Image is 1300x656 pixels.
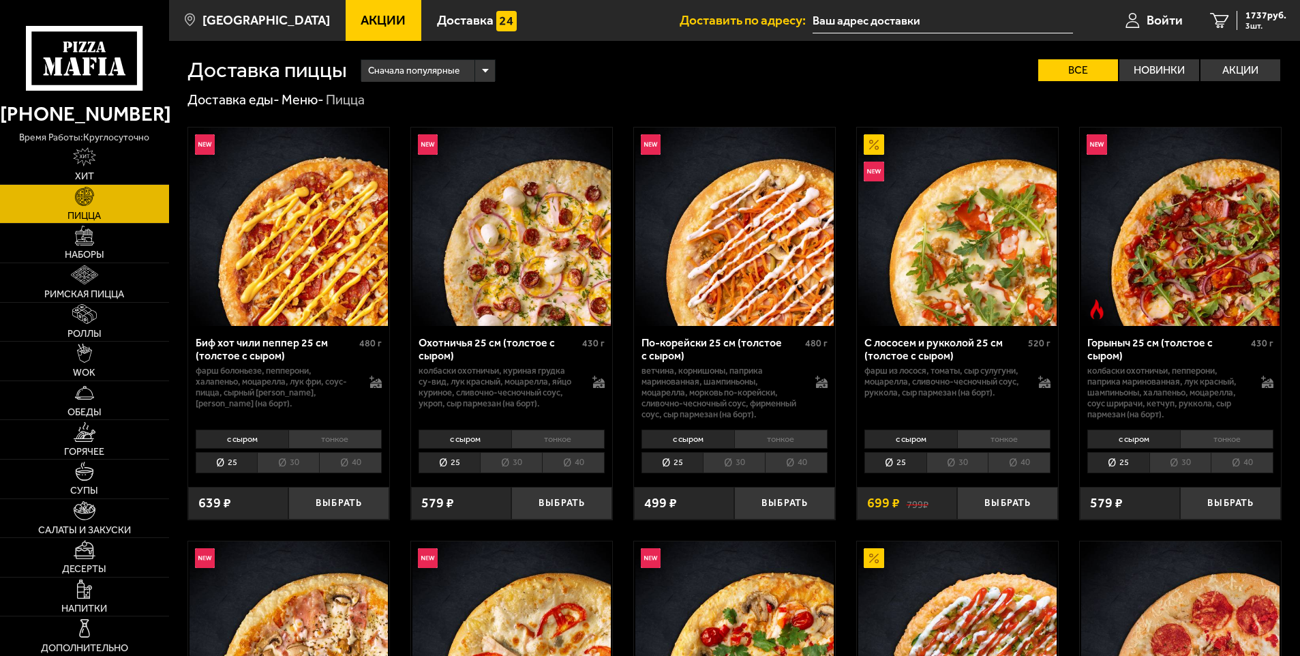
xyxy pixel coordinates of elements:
li: 40 [1211,452,1273,473]
button: Выбрать [1180,487,1281,520]
span: Роллы [67,329,102,339]
li: с сыром [864,430,957,449]
p: фарш из лосося, томаты, сыр сулугуни, моцарелла, сливочно-чесночный соус, руккола, сыр пармезан (... [864,366,1025,398]
img: По-корейски 25 см (толстое с сыром) [635,128,834,326]
li: 30 [1149,452,1211,473]
span: [GEOGRAPHIC_DATA] [202,14,330,27]
li: с сыром [641,430,734,449]
img: Новинка [418,548,438,569]
li: 25 [641,452,704,473]
span: WOK [73,368,95,378]
div: С лососем и рукколой 25 см (толстое с сыром) [864,336,1025,362]
img: Новинка [1087,134,1107,155]
p: ветчина, корнишоны, паприка маринованная, шампиньоны, моцарелла, морковь по-корейски, сливочно-че... [641,366,802,419]
li: 30 [703,452,765,473]
span: Напитки [61,604,107,614]
div: Горыныч 25 см (толстое с сыром) [1087,336,1248,362]
a: НовинкаПо-корейски 25 см (толстое с сыром) [634,128,835,326]
li: 40 [319,452,382,473]
li: с сыром [419,430,511,449]
button: Выбрать [288,487,389,520]
li: 25 [864,452,926,473]
li: 30 [926,452,988,473]
li: с сыром [196,430,288,449]
img: Охотничья 25 см (толстое с сыром) [412,128,611,326]
li: 40 [988,452,1050,473]
li: 25 [419,452,481,473]
li: 25 [196,452,258,473]
p: фарш болоньезе, пепперони, халапеньо, моцарелла, лук фри, соус-пицца, сырный [PERSON_NAME], [PERS... [196,366,357,409]
li: 40 [542,452,605,473]
span: 639 ₽ [198,496,231,510]
img: Акционный [864,548,884,569]
img: Новинка [641,134,661,155]
span: Наборы [65,250,104,260]
img: Биф хот чили пеппер 25 см (толстое с сыром) [190,128,388,326]
li: тонкое [957,430,1050,449]
span: Акции [361,14,406,27]
li: тонкое [288,430,382,449]
span: Войти [1147,14,1183,27]
span: 579 ₽ [1090,496,1123,510]
p: колбаски охотничьи, куриная грудка су-вид, лук красный, моцарелла, яйцо куриное, сливочно-чесночн... [419,366,579,409]
li: тонкое [511,430,605,449]
button: Выбрать [957,487,1058,520]
li: 25 [1087,452,1149,473]
div: Биф хот чили пеппер 25 см (толстое с сыром) [196,336,356,362]
span: Супы [70,486,98,496]
a: НовинкаОхотничья 25 см (толстое с сыром) [411,128,612,326]
span: Доставить по адресу: [680,14,813,27]
div: Охотничья 25 см (толстое с сыром) [419,336,579,362]
span: 579 ₽ [421,496,454,510]
label: Все [1038,59,1118,81]
img: Новинка [418,134,438,155]
span: 430 г [1251,338,1273,349]
span: 499 ₽ [644,496,677,510]
span: 520 г [1028,338,1050,349]
li: тонкое [1180,430,1273,449]
button: Выбрать [734,487,835,520]
a: НовинкаБиф хот чили пеппер 25 см (толстое с сыром) [188,128,389,326]
button: Выбрать [511,487,612,520]
div: По-корейски 25 см (толстое с сыром) [641,336,802,362]
img: С лососем и рукколой 25 см (толстое с сыром) [858,128,1057,326]
li: с сыром [1087,430,1180,449]
a: АкционныйНовинкаС лососем и рукколой 25 см (толстое с сыром) [857,128,1058,326]
img: Акционный [864,134,884,155]
li: 30 [480,452,542,473]
div: Пицца [326,91,365,109]
input: Ваш адрес доставки [813,8,1072,33]
img: Новинка [195,134,215,155]
span: 480 г [359,338,382,349]
img: Новинка [641,548,661,569]
label: Акции [1200,59,1280,81]
span: Хит [75,172,94,181]
img: 15daf4d41897b9f0e9f617042186c801.svg [496,11,517,31]
span: 3 шт. [1245,22,1286,30]
span: Доставка [437,14,494,27]
span: Обеды [67,408,102,417]
span: Римская пицца [44,290,124,299]
label: Новинки [1119,59,1199,81]
span: 430 г [582,338,605,349]
img: Новинка [864,162,884,182]
h1: Доставка пиццы [187,59,347,81]
span: Салаты и закуски [38,526,131,535]
s: 799 ₽ [907,496,928,510]
img: Новинка [195,548,215,569]
a: НовинкаОстрое блюдоГорыныч 25 см (толстое с сыром) [1080,128,1281,326]
a: Меню- [282,91,324,108]
li: 40 [765,452,828,473]
img: Острое блюдо [1087,299,1107,320]
a: Доставка еды- [187,91,279,108]
span: Сначала популярные [368,58,459,84]
li: 30 [257,452,319,473]
span: Горячее [64,447,104,457]
li: тонкое [734,430,828,449]
span: Десерты [62,565,106,574]
span: 480 г [805,338,828,349]
span: 699 ₽ [867,496,900,510]
p: колбаски Охотничьи, пепперони, паприка маринованная, лук красный, шампиньоны, халапеньо, моцарелл... [1087,366,1248,419]
span: Дополнительно [41,644,128,653]
img: Горыныч 25 см (толстое с сыром) [1081,128,1280,326]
